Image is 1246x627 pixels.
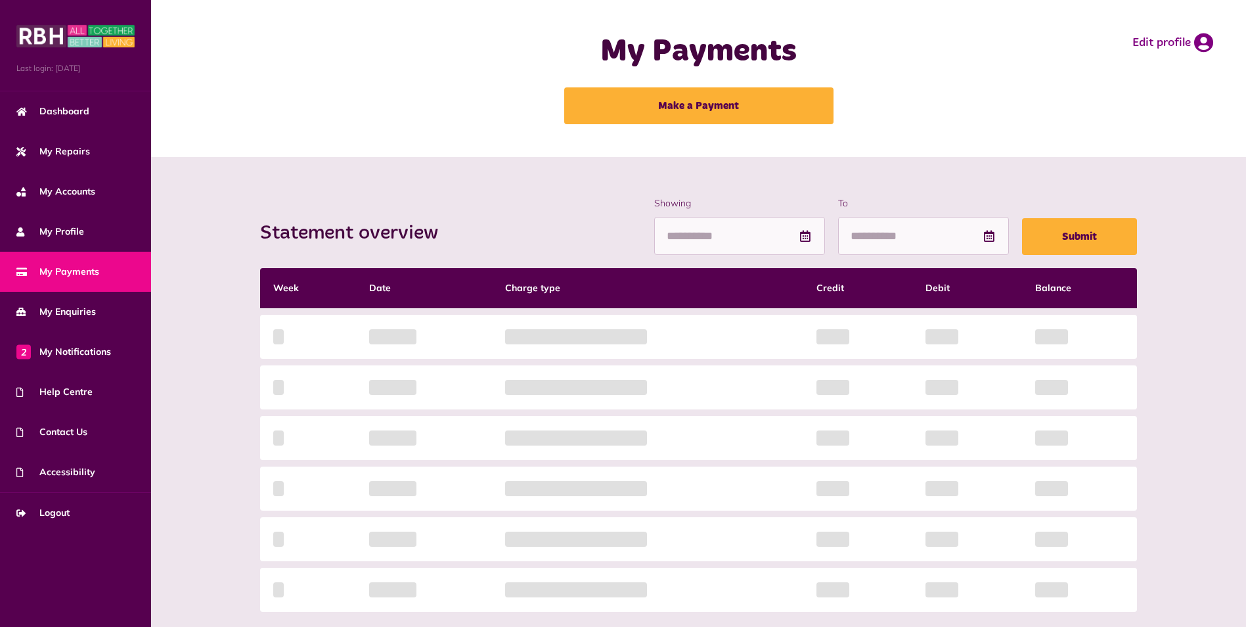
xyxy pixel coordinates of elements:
span: Accessibility [16,465,95,479]
span: My Profile [16,225,84,239]
span: Last login: [DATE] [16,62,135,74]
img: MyRBH [16,23,135,49]
a: Edit profile [1132,33,1213,53]
span: Dashboard [16,104,89,118]
h1: My Payments [438,33,960,71]
span: 2 [16,344,31,359]
span: My Repairs [16,145,90,158]
span: My Payments [16,265,99,279]
a: Make a Payment [564,87,834,124]
span: My Notifications [16,345,111,359]
span: Contact Us [16,425,87,439]
span: Help Centre [16,385,93,399]
span: Logout [16,506,70,520]
span: My Enquiries [16,305,96,319]
span: My Accounts [16,185,95,198]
